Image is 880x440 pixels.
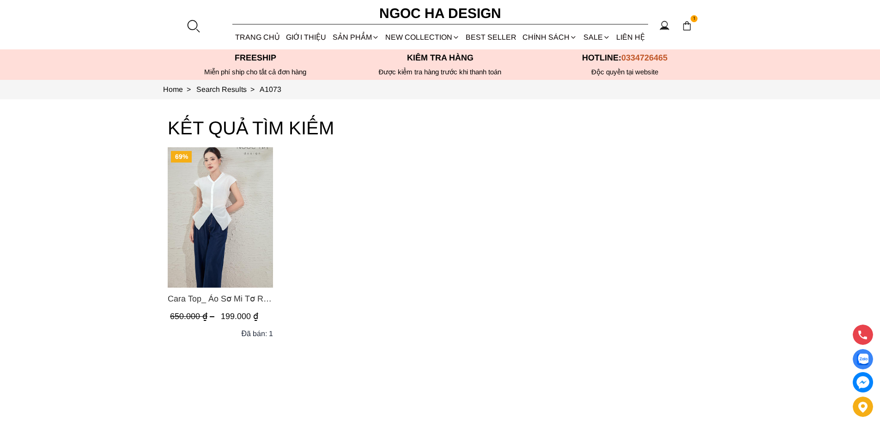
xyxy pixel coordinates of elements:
[221,312,258,321] span: 199.000 ₫
[371,2,510,24] a: Ngoc Ha Design
[163,85,196,93] a: Link to Home
[853,349,873,369] a: Display image
[163,53,348,63] p: Freeship
[857,354,868,365] img: Display image
[520,25,580,49] div: Chính sách
[163,68,348,76] div: Miễn phí ship cho tất cả đơn hàng
[407,53,473,62] font: Kiểm tra hàng
[621,53,668,62] span: 0334726465
[260,85,281,93] a: Link to A1089
[613,25,648,49] a: LIÊN HỆ
[329,25,382,49] div: SẢN PHẨM
[168,292,273,305] a: Link to Cara Top_ Áo Sơ Mi Tơ Rớt Vai Nhún Eo Màu Trắng A1073
[283,25,329,49] a: GIỚI THIỆU
[348,68,533,76] p: Được kiểm tra hàng trước khi thanh toán
[580,25,613,49] a: SALE
[168,292,273,305] span: Cara Top_ Áo Sơ Mi Tơ Rớt Vai Nhún Eo Màu Trắng A1073
[168,113,713,143] h3: KẾT QUẢ TÌM KIẾM
[170,312,217,321] span: 650.000 ₫
[533,68,717,76] h6: Độc quyền tại website
[168,147,273,288] img: Cara Top_ Áo Sơ Mi Tơ Rớt Vai Nhún Eo Màu Trắng A1073
[682,21,692,31] img: img-CART-ICON-ksit0nf1
[247,85,258,93] span: >
[382,25,462,49] a: NEW COLLECTION
[853,372,873,392] a: messenger
[533,53,717,63] p: Hotline:
[183,85,194,93] span: >
[232,25,283,49] a: TRANG CHỦ
[196,85,260,93] a: Link to Search Results
[241,328,273,339] div: Đã bán: 1
[691,15,698,23] span: 1
[463,25,520,49] a: BEST SELLER
[168,147,273,288] a: Product image - Cara Top_ Áo Sơ Mi Tơ Rớt Vai Nhún Eo Màu Trắng A1073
